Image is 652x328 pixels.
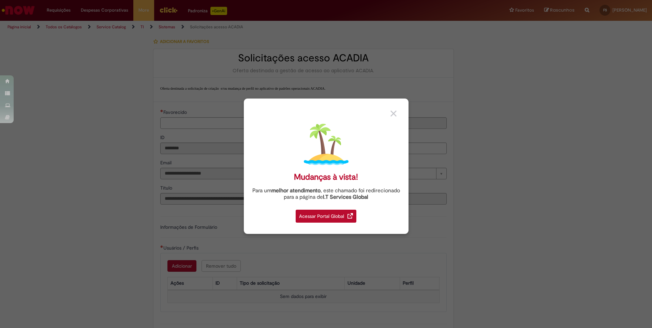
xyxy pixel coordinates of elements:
[294,172,358,182] div: Mudanças à vista!
[249,188,403,200] div: Para um , este chamado foi redirecionado para a página de
[323,190,368,200] a: I.T Services Global
[271,187,321,194] strong: melhor atendimento
[296,206,356,223] a: Acessar Portal Global
[304,122,349,167] img: island.png
[347,213,353,219] img: redirect_link.png
[296,210,356,223] div: Acessar Portal Global
[390,110,397,117] img: close_button_grey.png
